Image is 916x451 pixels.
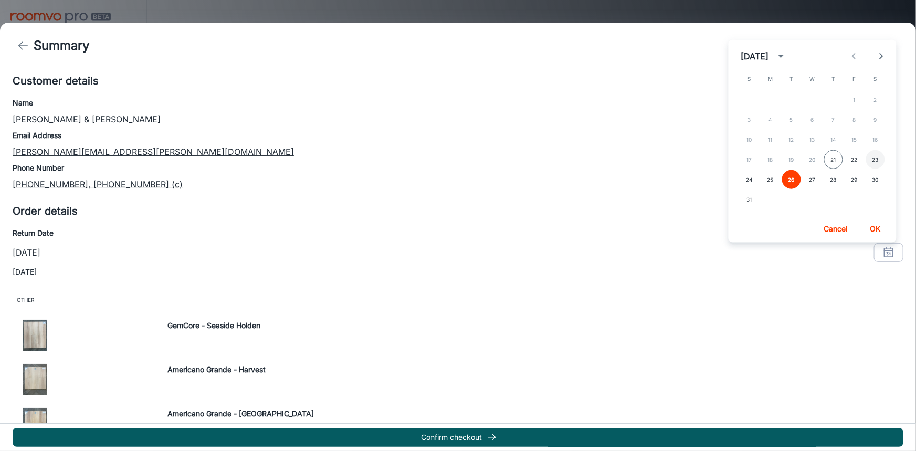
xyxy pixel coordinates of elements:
button: Confirm checkout [13,428,903,447]
h5: Order details [13,203,903,219]
button: 25 [761,170,780,189]
button: 30 [866,170,885,189]
button: Next month [872,47,890,65]
h6: Return Date [13,227,903,239]
span: Thursday [824,68,843,89]
span: Friday [845,68,864,89]
button: 27 [803,170,822,189]
span: Other [13,290,903,309]
span: Tuesday [782,68,801,89]
p: [DATE] [13,266,903,278]
p: [DATE] [13,246,40,259]
div: [DATE] [741,50,769,62]
img: GemCore - Seaside Holden [19,320,50,351]
img: Americano Grande - Grandview [19,408,50,439]
h6: GemCore - Seaside Holden [167,320,906,331]
h5: Customer details [13,73,903,89]
button: 28 [824,170,843,189]
button: 22 [845,150,864,169]
h6: Name [13,97,903,109]
h6: Americano Grande - Harvest [167,364,906,375]
span: Wednesday [803,68,822,89]
h4: Summary [34,36,89,55]
button: 24 [740,170,759,189]
span: Saturday [866,68,885,89]
button: OK [859,219,892,238]
a: [PERSON_NAME][EMAIL_ADDRESS][PERSON_NAME][DOMAIN_NAME] [13,146,294,157]
span: Sunday [740,68,759,89]
span: Monday [761,68,780,89]
button: 31 [740,190,759,209]
button: 21 [824,150,843,169]
h6: Email Address [13,130,903,141]
h6: Phone Number [13,162,903,174]
p: [PERSON_NAME] & [PERSON_NAME] [13,113,903,125]
button: back [13,35,34,56]
button: Cancel [819,219,852,238]
img: Americano Grande - Harvest [19,364,50,395]
button: 29 [845,170,864,189]
button: 23 [866,150,885,169]
button: calendar view is open, switch to year view [772,47,790,65]
h6: Americano Grande - [GEOGRAPHIC_DATA] [167,408,906,419]
button: 26 [782,170,801,189]
a: [PHONE_NUMBER], [PHONE_NUMBER] (c) [13,179,183,190]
